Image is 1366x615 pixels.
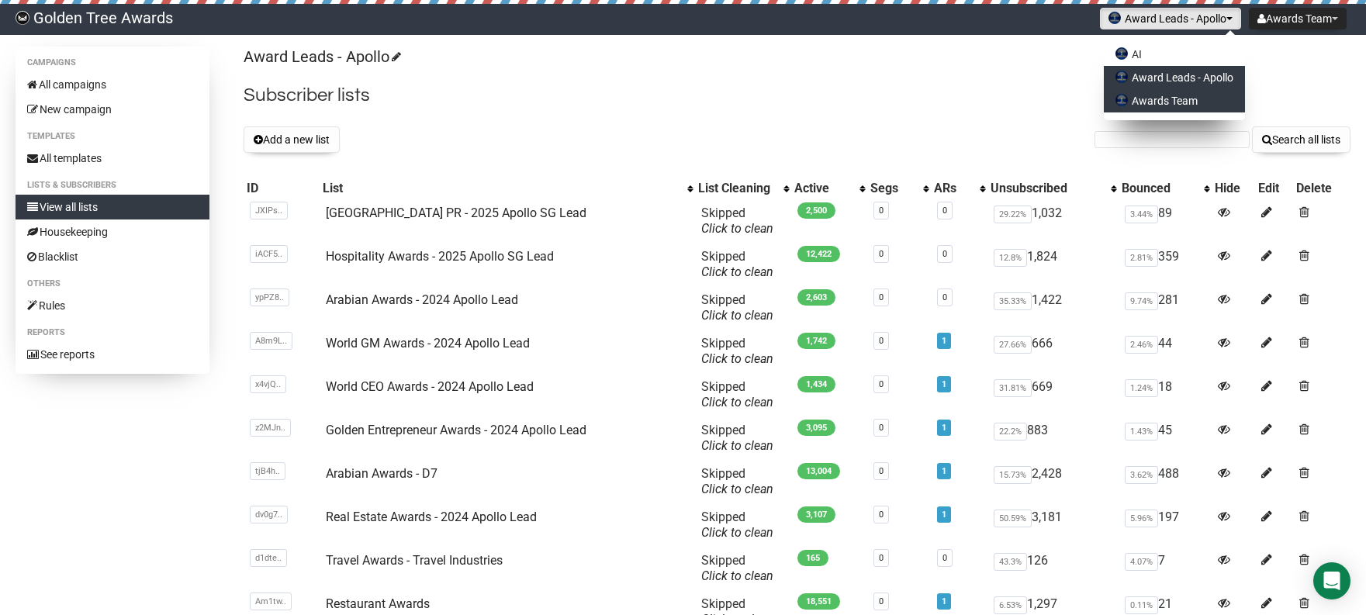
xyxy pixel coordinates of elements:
[701,351,773,366] a: Click to clean
[879,206,884,216] a: 0
[701,466,773,496] span: Skipped
[1258,181,1289,196] div: Edit
[1104,89,1245,112] a: Awards Team
[250,462,285,480] span: tjB4h..
[16,11,29,25] img: f8b559bad824ed76f7defaffbc1b54fa
[16,275,209,293] li: Others
[870,181,916,196] div: Segs
[16,54,209,72] li: Campaigns
[250,202,288,219] span: JXIPs..
[701,438,773,453] a: Click to clean
[1119,547,1212,590] td: 7
[1255,178,1292,199] th: Edit: No sort applied, sorting is disabled
[987,460,1119,503] td: 2,428
[244,178,320,199] th: ID: No sort applied, sorting is disabled
[701,423,773,453] span: Skipped
[16,244,209,269] a: Blacklist
[1125,553,1158,571] span: 4.07%
[244,81,1350,109] h2: Subscriber lists
[987,547,1119,590] td: 126
[987,416,1119,460] td: 883
[1293,178,1350,199] th: Delete: No sort applied, sorting is disabled
[879,466,884,476] a: 0
[701,379,773,409] span: Skipped
[698,181,776,196] div: List Cleaning
[250,288,289,306] span: ypPZ8..
[1125,206,1158,223] span: 3.44%
[794,181,852,196] div: Active
[701,395,773,409] a: Click to clean
[1125,336,1158,354] span: 2.46%
[1122,181,1196,196] div: Bounced
[1119,416,1212,460] td: 45
[701,264,773,279] a: Click to clean
[879,596,884,606] a: 0
[326,379,534,394] a: World CEO Awards - 2024 Apollo Lead
[797,463,840,479] span: 13,004
[701,525,773,540] a: Click to clean
[1313,562,1350,599] div: Open Intercom Messenger
[16,323,209,342] li: Reports
[994,206,1032,223] span: 29.22%
[247,181,316,196] div: ID
[942,336,946,346] a: 1
[942,249,947,259] a: 0
[1125,510,1158,527] span: 5.96%
[326,336,530,351] a: World GM Awards - 2024 Apollo Lead
[16,146,209,171] a: All templates
[326,510,537,524] a: Real Estate Awards - 2024 Apollo Lead
[942,510,946,520] a: 1
[16,97,209,122] a: New campaign
[16,176,209,195] li: Lists & subscribers
[1125,379,1158,397] span: 1.24%
[987,330,1119,373] td: 666
[797,420,835,436] span: 3,095
[326,292,518,307] a: Arabian Awards - 2024 Apollo Lead
[695,178,791,199] th: List Cleaning: No sort applied, activate to apply an ascending sort
[701,482,773,496] a: Click to clean
[942,292,947,302] a: 0
[16,72,209,97] a: All campaigns
[1108,12,1121,24] img: favicons
[879,423,884,433] a: 0
[994,423,1027,441] span: 22.2%
[326,206,586,220] a: [GEOGRAPHIC_DATA] PR - 2025 Apollo SG Lead
[16,195,209,219] a: View all lists
[1125,249,1158,267] span: 2.81%
[879,553,884,563] a: 0
[1115,94,1128,106] img: favicons
[1296,181,1347,196] div: Delete
[994,249,1027,267] span: 12.8%
[250,332,292,350] span: A8m9L..
[994,596,1027,614] span: 6.53%
[16,127,209,146] li: Templates
[16,293,209,318] a: Rules
[879,336,884,346] a: 0
[987,243,1119,286] td: 1,824
[250,506,288,523] span: dv0g7..
[942,466,946,476] a: 1
[942,553,947,563] a: 0
[326,596,430,611] a: Restaurant Awards
[1119,503,1212,547] td: 197
[994,553,1027,571] span: 43.3%
[1104,66,1245,89] a: Award Leads - Apollo
[797,333,835,349] span: 1,742
[320,178,695,199] th: List: No sort applied, activate to apply an ascending sort
[250,245,288,263] span: iACF5..
[1119,243,1212,286] td: 359
[1115,47,1128,60] img: favicons
[1252,126,1350,153] button: Search all lists
[326,553,503,568] a: Travel Awards - Travel Industries
[994,292,1032,310] span: 35.33%
[797,550,828,566] span: 165
[987,178,1119,199] th: Unsubscribed: No sort applied, activate to apply an ascending sort
[797,593,840,610] span: 18,551
[1125,292,1158,310] span: 9.74%
[994,336,1032,354] span: 27.66%
[16,342,209,367] a: See reports
[326,466,437,481] a: Arabian Awards - D7
[701,249,773,279] span: Skipped
[1119,373,1212,416] td: 18
[244,47,399,66] a: Award Leads - Apollo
